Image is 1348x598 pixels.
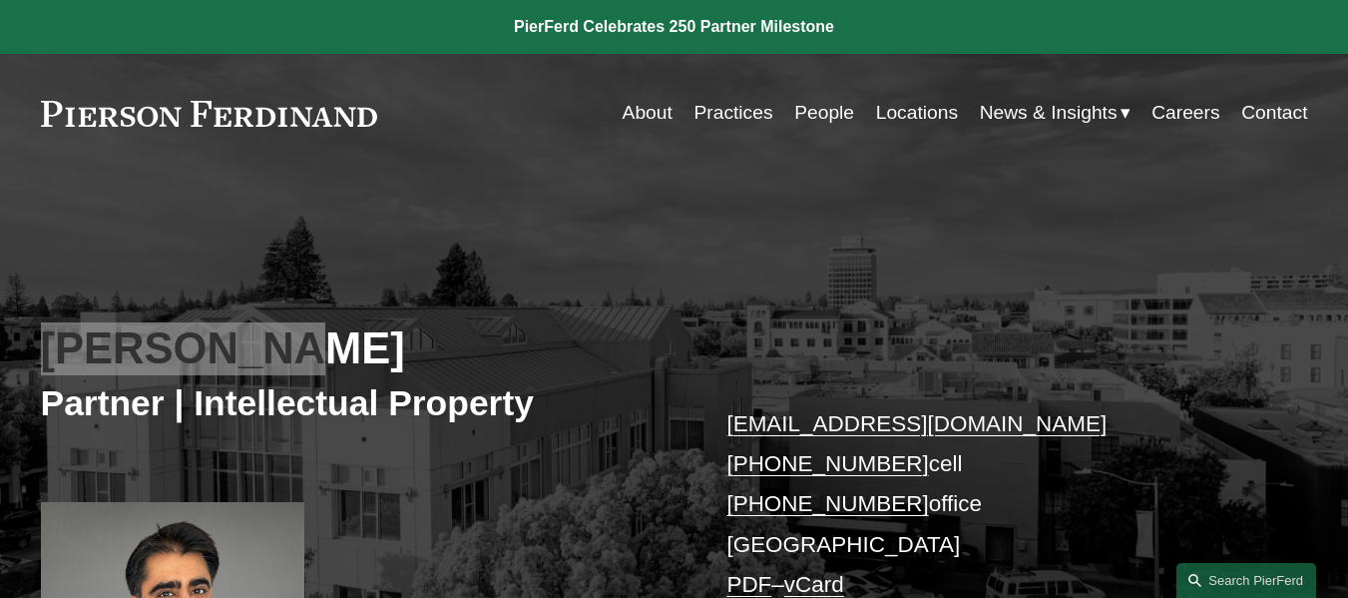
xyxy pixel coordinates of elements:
a: Careers [1151,94,1219,132]
a: vCard [784,572,844,597]
a: About [623,94,673,132]
a: [PHONE_NUMBER] [726,451,928,476]
a: Search this site [1176,563,1316,598]
h2: [PERSON_NAME] [41,322,674,375]
span: News & Insights [980,96,1118,131]
a: Practices [693,94,772,132]
a: PDF [726,572,771,597]
a: folder dropdown [980,94,1130,132]
h3: Partner | Intellectual Property [41,382,674,426]
a: People [794,94,854,132]
a: Locations [876,94,958,132]
a: [EMAIL_ADDRESS][DOMAIN_NAME] [726,411,1107,436]
a: Contact [1241,94,1307,132]
a: [PHONE_NUMBER] [726,491,928,516]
